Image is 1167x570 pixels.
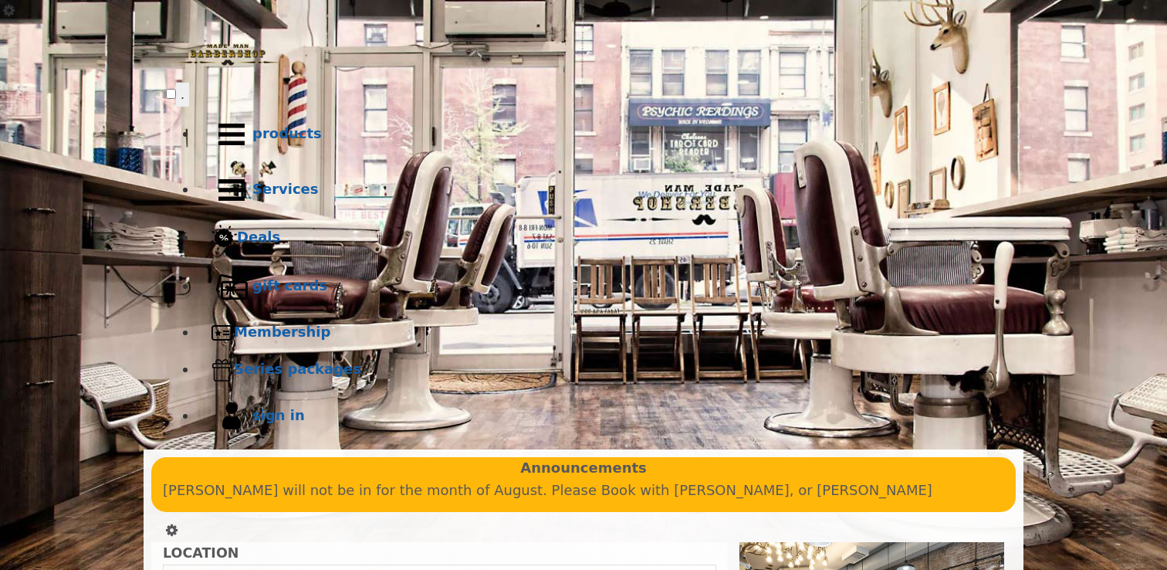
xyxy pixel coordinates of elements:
input: menu toggle [166,89,176,99]
b: Services [252,181,319,197]
a: DealsDeals [197,218,1001,259]
img: Membership [211,321,234,344]
b: products [252,125,322,141]
a: Series packagesSeries packages [197,351,1001,388]
a: ServicesServices [197,162,1001,218]
a: Gift cardsgift cards [197,259,1001,314]
a: sign insign in [197,388,1001,444]
a: MembershipMembership [197,314,1001,351]
b: Membership [234,324,330,340]
b: Announcements [520,457,647,480]
img: Deals [211,225,237,252]
img: Gift cards [211,266,252,307]
img: Series packages [211,358,234,382]
b: gift cards [252,277,327,293]
img: sign in [211,395,252,437]
img: Products [211,114,252,155]
a: Productsproducts [197,107,1001,162]
b: LOCATION [163,545,238,561]
img: Made Man Barbershop logo [166,30,289,80]
img: Services [211,169,252,211]
button: menu toggle [176,83,189,107]
b: Series packages [234,361,361,377]
b: sign in [252,407,305,423]
b: Deals [237,229,280,245]
span: . [181,87,184,102]
p: [PERSON_NAME] will not be in for the month of August. Please Book with [PERSON_NAME], or [PERSON_... [163,480,1004,502]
